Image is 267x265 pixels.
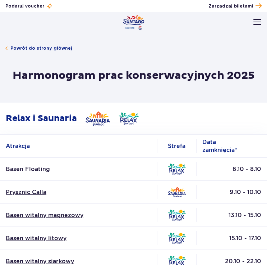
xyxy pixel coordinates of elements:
p: Basen Floating [6,165,151,173]
a: Basen witalny litowy [6,234,151,242]
a: Park of Poland [123,15,144,30]
img: Saunaria [168,187,186,197]
img: Relax [168,233,186,243]
img: Relax [168,210,186,220]
a: Podaruj voucher [5,3,53,9]
th: Data zamknięcia* [197,135,267,158]
a: Basen witalny magnezowy [6,211,151,219]
img: Relax [119,112,139,125]
span: Podaruj voucher [5,3,44,9]
td: 15.10 - 17.10 [197,227,267,250]
td: 6.10 - 8.10 [197,158,267,181]
th: Strefa [157,135,196,158]
a: Powrót do strony głównej [5,45,72,51]
h1: Harmonogram prac konserwacyjnych 2025 [5,69,262,82]
img: Open menu [253,19,261,25]
a: Prysznic Calla [6,188,151,196]
span: Powrót do strony głównej [10,45,72,51]
img: Saunaria [86,111,110,126]
span: Zarządzaj biletami [208,3,253,9]
td: 9.10 - 10.10 [197,181,267,204]
td: 13.10 - 15.10 [197,204,267,227]
img: Relax [168,163,186,174]
a: Zarządzaj biletami [208,1,262,11]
